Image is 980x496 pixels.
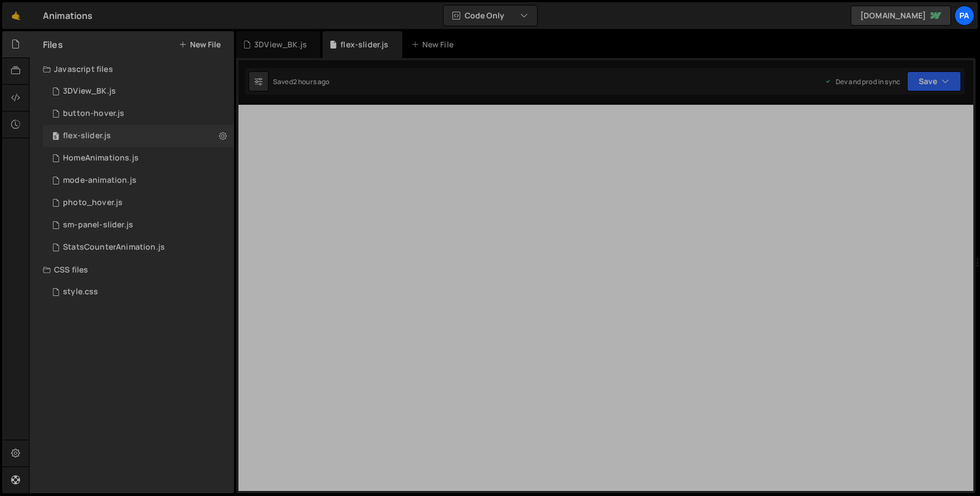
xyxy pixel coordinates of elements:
div: 12786/32371.js [43,192,234,214]
div: Dev and prod in sync [825,77,900,86]
div: Javascript files [30,58,234,80]
div: CSS files [30,259,234,281]
div: 2 hours ago [293,77,330,86]
button: Save [907,71,961,91]
span: 5 [52,133,59,142]
div: mode-animation.js [63,176,136,186]
div: New File [411,39,458,50]
div: photo_hover.js [63,198,123,208]
div: 12786/35029.js [43,169,234,192]
div: flex-slider.js [63,131,111,141]
div: 12786/34430.js [43,236,234,259]
div: 12786/35030.css [43,281,234,303]
div: 12786/34469.js [43,103,234,125]
div: flex-slider.js [340,39,388,50]
div: 3DView_BK.js [254,39,307,50]
div: HomeAnimations.js [63,153,139,163]
div: Saved [273,77,330,86]
button: New File [179,40,221,49]
div: sm-panel-slider.js [63,220,133,230]
div: 12786/31304.js [43,80,234,103]
a: 🤙 [2,2,30,29]
div: button-hover.js [63,109,124,119]
a: Pa [954,6,974,26]
div: StatsCounterAnimation.js [63,242,165,252]
div: 12786/33199.js [43,125,234,147]
a: [DOMAIN_NAME] [851,6,951,26]
div: 12786/31432.js [43,214,234,236]
div: Animations [43,9,93,22]
button: Code Only [443,6,537,26]
div: 12786/31289.js [43,147,234,169]
h2: Files [43,38,63,51]
div: style.css [63,287,98,297]
div: 3DView_BK.js [63,86,116,96]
